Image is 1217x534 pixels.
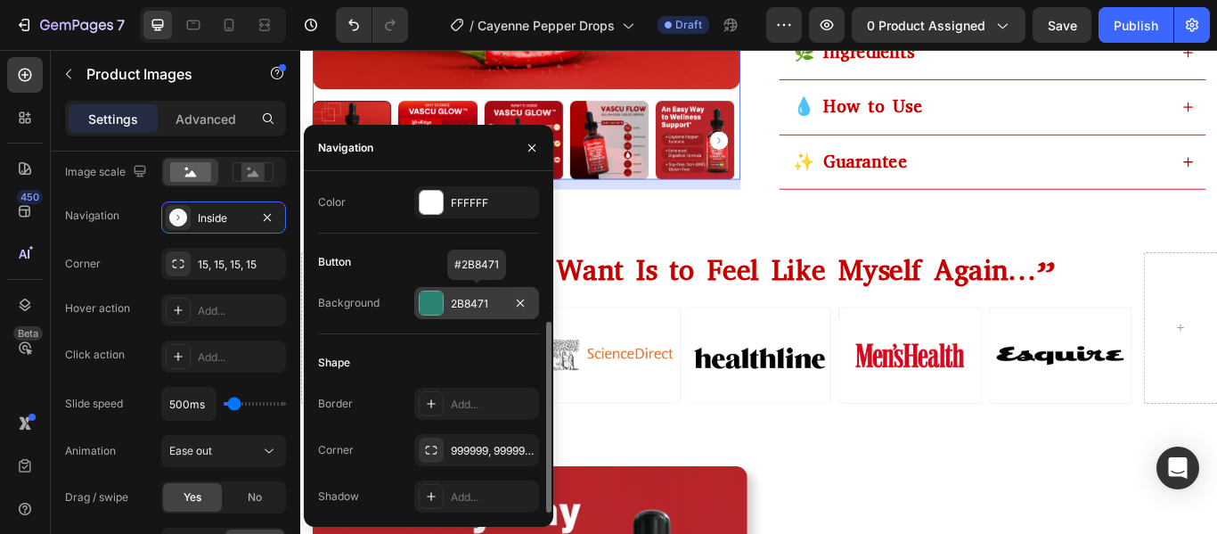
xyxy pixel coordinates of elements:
[1114,16,1158,35] div: Publish
[198,303,282,319] div: Add...
[65,256,101,272] div: Corner
[13,326,43,341] div: Beta
[318,254,351,270] div: Button
[65,489,128,505] div: Drag / swipe
[65,396,123,412] div: Slide speed
[88,110,138,128] p: Settings
[451,296,502,312] div: 2B8471
[184,489,201,505] span: Yes
[65,160,151,185] div: Image scale
[1033,7,1091,43] button: Save
[162,388,216,420] input: Auto
[477,94,498,115] button: Carousel Next Arrow
[451,397,535,413] div: Add...
[198,349,282,366] div: Add...
[101,235,968,278] h2: “All I Want Is to Feel Like Myself Again…”
[1156,447,1199,489] div: Open Intercom Messenger
[300,50,1217,534] iframe: Design area
[574,51,724,82] p: 💧 How to Use
[1099,7,1173,43] button: Publish
[574,115,707,146] p: ✨ Guarantee
[17,190,43,204] div: 450
[336,7,408,43] div: Undo/Redo
[1048,18,1077,33] span: Save
[318,295,380,311] div: Background
[451,489,535,505] div: Add...
[675,17,702,33] span: Draft
[852,7,1025,43] button: 0 product assigned
[318,489,359,505] div: Shadow
[65,300,130,316] div: Hover action
[318,442,354,458] div: Corner
[451,443,535,459] div: 999999, 999999, 999999, 999999
[318,396,353,412] div: Border
[470,16,474,35] span: /
[117,14,125,36] p: 7
[318,355,350,371] div: Shape
[169,444,212,457] span: Ease out
[867,16,985,35] span: 0 product assigned
[65,443,116,459] div: Animation
[7,7,133,43] button: 7
[478,16,615,35] span: Cayenne Pepper Drops
[451,195,535,211] div: FFFFFF
[318,140,373,156] div: Navigation
[161,435,286,467] button: Ease out
[101,300,968,411] img: Alt Image
[198,257,282,273] div: 15, 15, 15, 15
[65,347,125,363] div: Click action
[318,194,346,210] div: Color
[65,208,119,224] div: Navigation
[248,489,262,505] span: No
[198,210,249,226] div: Inside
[86,63,238,85] p: Product Images
[176,110,236,128] p: Advanced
